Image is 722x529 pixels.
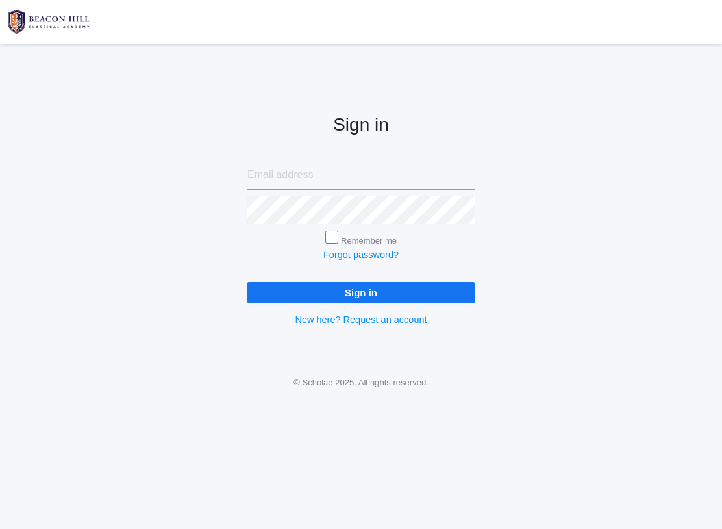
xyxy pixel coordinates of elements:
[323,250,399,260] a: Forgot password?
[247,161,475,190] input: Email address
[341,236,397,246] label: Remember me
[247,115,475,135] h2: Sign in
[247,282,475,303] input: Sign in
[295,315,427,325] a: New here? Request an account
